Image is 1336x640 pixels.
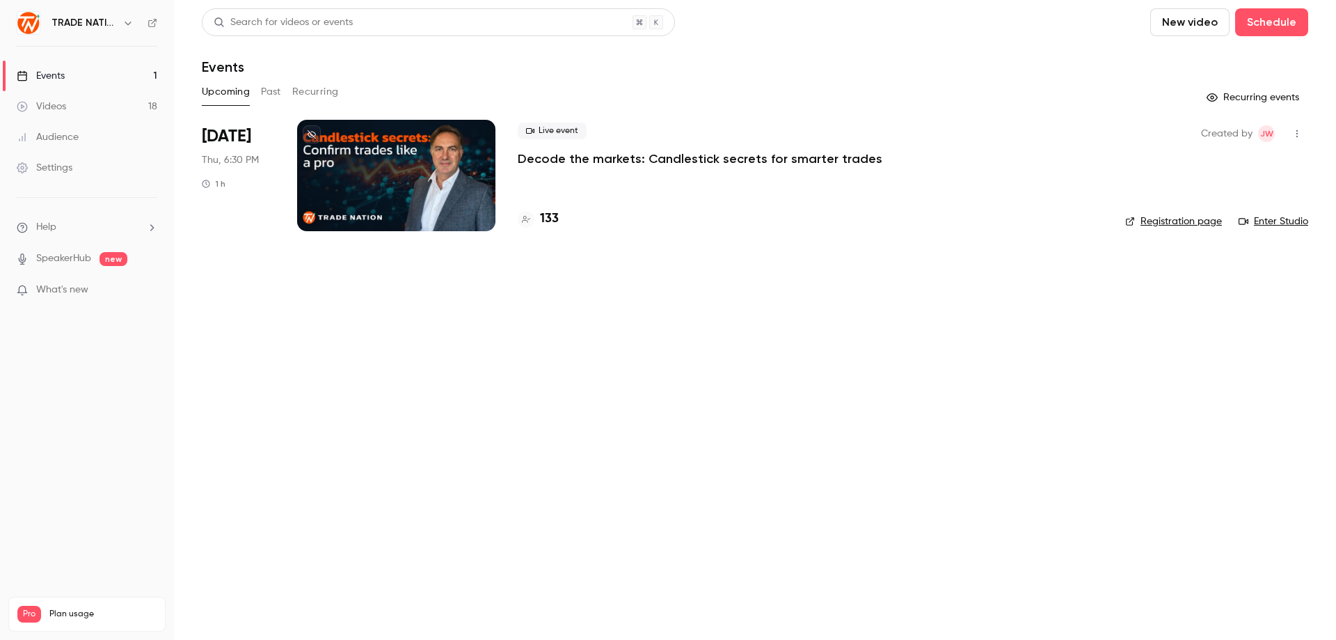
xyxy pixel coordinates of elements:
h6: TRADE NATION [51,16,117,30]
div: Audience [17,130,79,144]
span: new [100,252,127,266]
span: Live event [518,123,587,139]
a: Registration page [1125,214,1222,228]
h1: Events [202,58,244,75]
span: Jolene Wood [1258,125,1275,142]
button: New video [1150,8,1230,36]
span: Thu, 6:30 PM [202,153,259,167]
button: Schedule [1235,8,1308,36]
li: help-dropdown-opener [17,220,157,235]
div: Events [17,69,65,83]
div: Sep 25 Thu, 7:30 PM (Africa/Johannesburg) [202,120,275,231]
button: Recurring [292,81,339,103]
a: SpeakerHub [36,251,91,266]
div: 1 h [202,178,225,189]
button: Past [261,81,281,103]
div: Search for videos or events [214,15,353,30]
span: [DATE] [202,125,251,148]
h4: 133 [540,210,559,228]
button: Upcoming [202,81,250,103]
button: Recurring events [1200,86,1308,109]
span: Help [36,220,56,235]
span: Pro [17,606,41,623]
a: Enter Studio [1239,214,1308,228]
span: Created by [1201,125,1252,142]
span: Plan usage [49,609,157,620]
div: Videos [17,100,66,114]
a: 133 [518,210,559,228]
img: TRADE NATION [17,12,40,34]
div: Settings [17,161,72,175]
span: JW [1260,125,1273,142]
iframe: Noticeable Trigger [141,284,157,297]
span: What's new [36,283,88,297]
a: Decode the markets: Candlestick secrets for smarter trades [518,150,882,167]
